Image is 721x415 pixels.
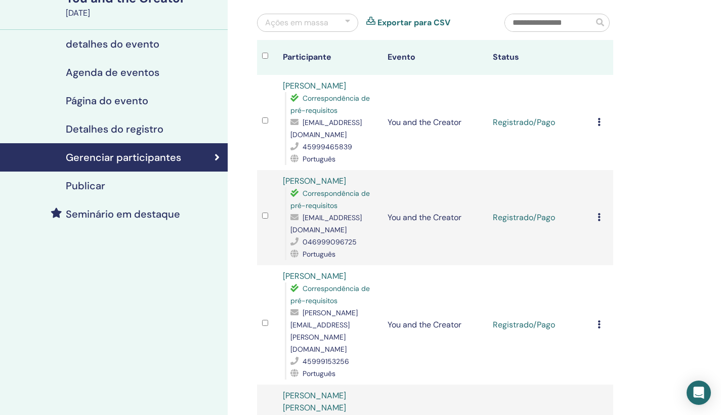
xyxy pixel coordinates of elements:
a: [PERSON_NAME] [283,271,346,281]
span: [PERSON_NAME][EMAIL_ADDRESS][PERSON_NAME][DOMAIN_NAME] [290,308,358,354]
span: Português [303,369,335,378]
h4: Detalhes do registro [66,123,163,135]
span: Correspondência de pré-requisitos [290,189,370,210]
h4: Página do evento [66,95,148,107]
th: Participante [278,40,383,75]
span: Correspondência de pré-requisitos [290,284,370,305]
span: 45999153256 [303,357,349,366]
span: [EMAIL_ADDRESS][DOMAIN_NAME] [290,118,362,139]
td: You and the Creator [383,75,487,170]
div: [DATE] [66,7,222,19]
div: Open Intercom Messenger [687,381,711,405]
div: Ações em massa [265,17,328,29]
td: You and the Creator [383,170,487,265]
td: You and the Creator [383,265,487,385]
h4: Publicar [66,180,105,192]
span: Português [303,154,335,163]
h4: Agenda de eventos [66,66,159,78]
a: Exportar para CSV [377,17,450,29]
th: Status [488,40,592,75]
h4: Gerenciar participantes [66,151,181,163]
span: Correspondência de pré-requisitos [290,94,370,115]
span: 45999465839 [303,142,352,151]
span: 046999096725 [303,237,357,246]
h4: Seminário em destaque [66,208,180,220]
span: [EMAIL_ADDRESS][DOMAIN_NAME] [290,213,362,234]
span: Português [303,250,335,259]
a: [PERSON_NAME] [283,176,346,186]
a: [PERSON_NAME] [PERSON_NAME] [283,390,346,413]
th: Evento [383,40,487,75]
a: [PERSON_NAME] [283,80,346,91]
h4: detalhes do evento [66,38,159,50]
